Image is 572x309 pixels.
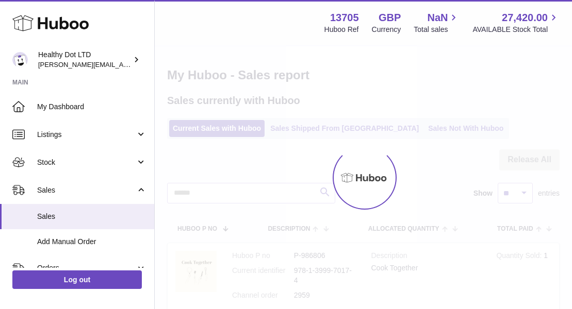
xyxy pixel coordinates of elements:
a: Log out [12,270,142,289]
span: [PERSON_NAME][EMAIL_ADDRESS][DOMAIN_NAME] [38,60,207,68]
span: My Dashboard [37,102,146,112]
span: Add Manual Order [37,237,146,247]
span: Orders [37,263,136,273]
span: Sales [37,185,136,195]
span: Listings [37,130,136,140]
span: NaN [427,11,448,25]
strong: 13705 [330,11,359,25]
div: Currency [372,25,401,35]
div: Healthy Dot LTD [38,50,131,70]
span: Total sales [414,25,460,35]
span: Sales [37,212,146,221]
img: Dorothy@healthydot.com [12,52,28,67]
strong: GBP [379,11,401,25]
div: Huboo Ref [324,25,359,35]
a: 27,420.00 AVAILABLE Stock Total [472,11,560,35]
a: NaN Total sales [414,11,460,35]
span: 27,420.00 [502,11,548,25]
span: AVAILABLE Stock Total [472,25,560,35]
span: Stock [37,158,136,167]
